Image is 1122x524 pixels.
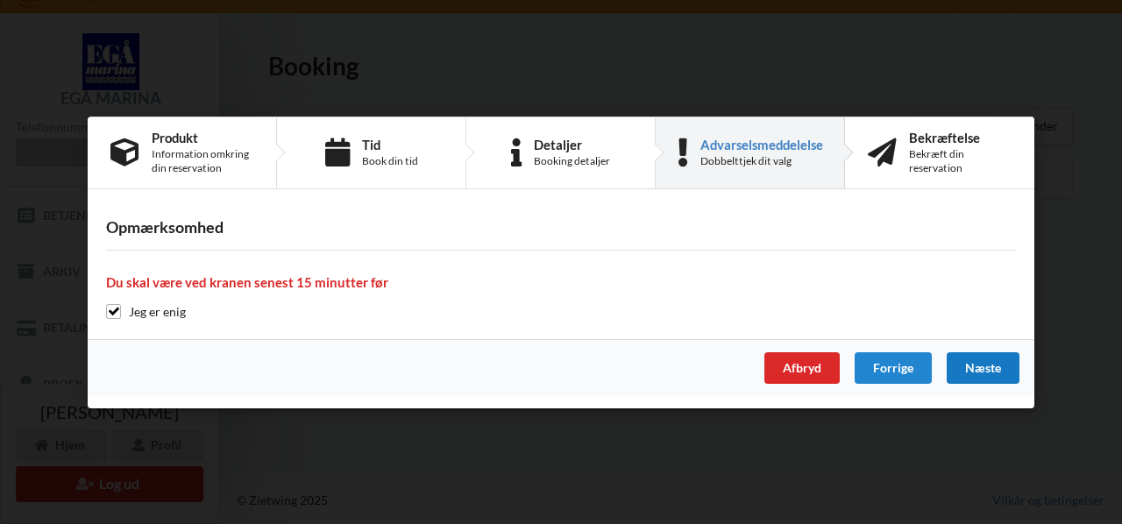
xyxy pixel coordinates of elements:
[106,274,1016,291] h4: Du skal være ved kranen senest 15 minutter før
[106,304,186,319] label: Jeg er enig
[764,352,840,384] div: Afbryd
[152,130,253,144] div: Produkt
[700,137,823,151] div: Advarselsmeddelelse
[909,146,1012,174] div: Bekræft din reservation
[909,130,1012,144] div: Bekræftelse
[106,217,1016,237] h3: Opmærksomhed
[152,146,253,174] div: Information omkring din reservation
[947,352,1019,384] div: Næste
[855,352,932,384] div: Forrige
[700,153,823,167] div: Dobbelttjek dit valg
[362,153,418,167] div: Book din tid
[534,153,610,167] div: Booking detaljer
[362,137,418,151] div: Tid
[534,137,610,151] div: Detaljer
